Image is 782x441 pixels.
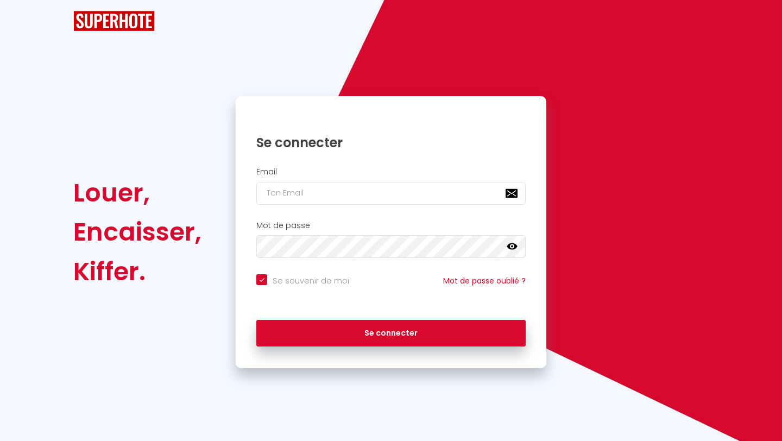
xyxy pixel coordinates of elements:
[256,182,526,205] input: Ton Email
[73,11,155,31] img: SuperHote logo
[256,134,526,151] h1: Se connecter
[443,275,526,286] a: Mot de passe oublié ?
[256,320,526,347] button: Se connecter
[256,221,526,230] h2: Mot de passe
[256,167,526,177] h2: Email
[73,212,201,251] div: Encaisser,
[73,252,201,291] div: Kiffer.
[73,173,201,212] div: Louer,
